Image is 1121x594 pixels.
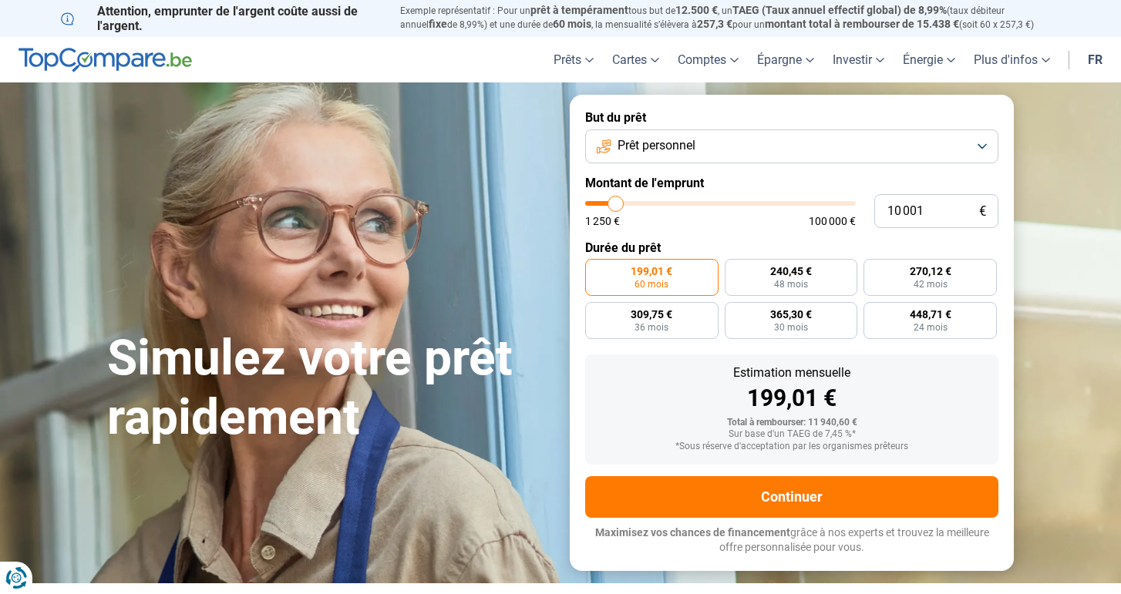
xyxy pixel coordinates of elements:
[748,37,823,82] a: Épargne
[598,387,986,410] div: 199,01 €
[774,280,808,289] span: 48 mois
[585,176,998,190] label: Montant de l'emprunt
[914,280,948,289] span: 42 mois
[631,309,672,320] span: 309,75 €
[732,4,947,16] span: TAEG (Taux annuel effectif global) de 8,99%
[631,266,672,277] span: 199,01 €
[107,329,551,448] h1: Simulez votre prêt rapidement
[774,323,808,332] span: 30 mois
[598,441,986,452] div: *Sous réserve d'acceptation par les organismes prêteurs
[910,266,951,277] span: 270,12 €
[530,4,628,16] span: prêt à tempérament
[19,48,192,72] img: TopCompare
[603,37,668,82] a: Cartes
[585,216,620,227] span: 1 250 €
[61,4,382,33] p: Attention, emprunter de l'argent coûte aussi de l'argent.
[585,129,998,163] button: Prêt personnel
[635,323,668,332] span: 36 mois
[668,37,748,82] a: Comptes
[809,216,856,227] span: 100 000 €
[910,309,951,320] span: 448,71 €
[598,418,986,428] div: Total à rembourser: 11 940,60 €
[697,18,732,30] span: 257,3 €
[979,205,986,218] span: €
[585,110,998,125] label: But du prêt
[585,240,998,255] label: Durée du prêt
[429,18,447,30] span: fixe
[618,137,695,154] span: Prêt personnel
[585,525,998,555] p: grâce à nos experts et trouvez la meilleure offre personnalisée pour vous.
[598,367,986,379] div: Estimation mensuelle
[1079,37,1112,82] a: fr
[770,309,812,320] span: 365,30 €
[675,4,718,16] span: 12.500 €
[598,429,986,440] div: Sur base d'un TAEG de 7,45 %*
[823,37,894,82] a: Investir
[595,526,790,539] span: Maximisez vos chances de financement
[544,37,603,82] a: Prêts
[964,37,1059,82] a: Plus d'infos
[635,280,668,289] span: 60 mois
[765,18,959,30] span: montant total à rembourser de 15.438 €
[894,37,964,82] a: Énergie
[553,18,591,30] span: 60 mois
[400,4,1060,32] p: Exemple représentatif : Pour un tous but de , un (taux débiteur annuel de 8,99%) et une durée de ...
[770,266,812,277] span: 240,45 €
[585,476,998,518] button: Continuer
[914,323,948,332] span: 24 mois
